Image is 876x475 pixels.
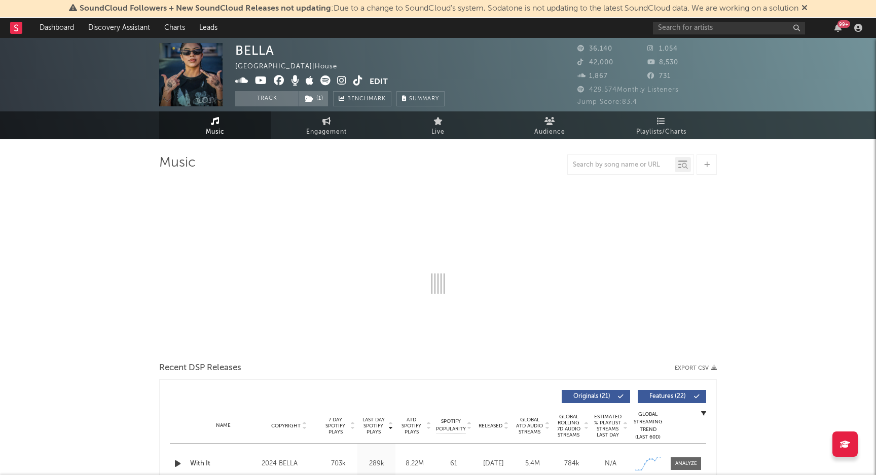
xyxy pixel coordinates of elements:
button: (1) [299,91,328,106]
span: 429,574 Monthly Listeners [577,87,679,93]
span: Spotify Popularity [436,418,466,433]
div: 8.22M [398,459,431,469]
a: Charts [157,18,192,38]
a: Live [382,111,494,139]
span: Recent DSP Releases [159,362,241,374]
div: 784k [555,459,589,469]
span: 42,000 [577,59,613,66]
span: Global Rolling 7D Audio Streams [555,414,582,438]
div: N/A [594,459,628,469]
div: 5.4M [516,459,550,469]
div: BELLA [235,43,274,58]
input: Search by song name or URL [568,161,675,169]
span: Music [206,126,225,138]
button: Edit [370,75,388,88]
div: Global Streaming Trend (Last 60D) [633,411,663,441]
button: Features(22) [638,390,706,403]
span: : Due to a change to SoundCloud's system, Sodatone is not updating to the latest SoundCloud data.... [80,5,798,13]
span: Estimated % Playlist Streams Last Day [594,414,622,438]
div: 289k [360,459,393,469]
span: Jump Score: 83.4 [577,99,637,105]
span: Features ( 22 ) [644,393,691,400]
a: Discovery Assistant [81,18,157,38]
a: Benchmark [333,91,391,106]
a: Audience [494,111,605,139]
div: [DATE] [477,459,510,469]
span: Benchmark [347,93,386,105]
button: Export CSV [675,365,717,371]
span: Summary [409,96,439,102]
div: 99 + [837,20,850,28]
span: Originals ( 21 ) [568,393,615,400]
button: Track [235,91,299,106]
span: ( 1 ) [299,91,328,106]
a: Dashboard [32,18,81,38]
span: Engagement [306,126,347,138]
span: Last Day Spotify Plays [360,417,387,435]
div: 61 [436,459,471,469]
div: [GEOGRAPHIC_DATA] | House [235,61,349,73]
span: 1,054 [647,46,678,52]
a: Playlists/Charts [605,111,717,139]
button: 99+ [834,24,842,32]
div: Name [190,422,257,429]
span: 36,140 [577,46,612,52]
span: 1,867 [577,73,608,80]
a: Leads [192,18,225,38]
span: Audience [534,126,565,138]
span: Dismiss [801,5,808,13]
button: Originals(21) [562,390,630,403]
div: 703k [322,459,355,469]
span: 8,530 [647,59,678,66]
span: Live [431,126,445,138]
span: SoundCloud Followers + New SoundCloud Releases not updating [80,5,331,13]
button: Summary [396,91,445,106]
a: Engagement [271,111,382,139]
span: Global ATD Audio Streams [516,417,543,435]
input: Search for artists [653,22,805,34]
a: With It [190,459,257,469]
span: Playlists/Charts [636,126,686,138]
span: 7 Day Spotify Plays [322,417,349,435]
span: 731 [647,73,671,80]
span: ATD Spotify Plays [398,417,425,435]
div: 2024 BELLA [262,458,317,470]
span: Released [479,423,502,429]
span: Copyright [271,423,301,429]
a: Music [159,111,271,139]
